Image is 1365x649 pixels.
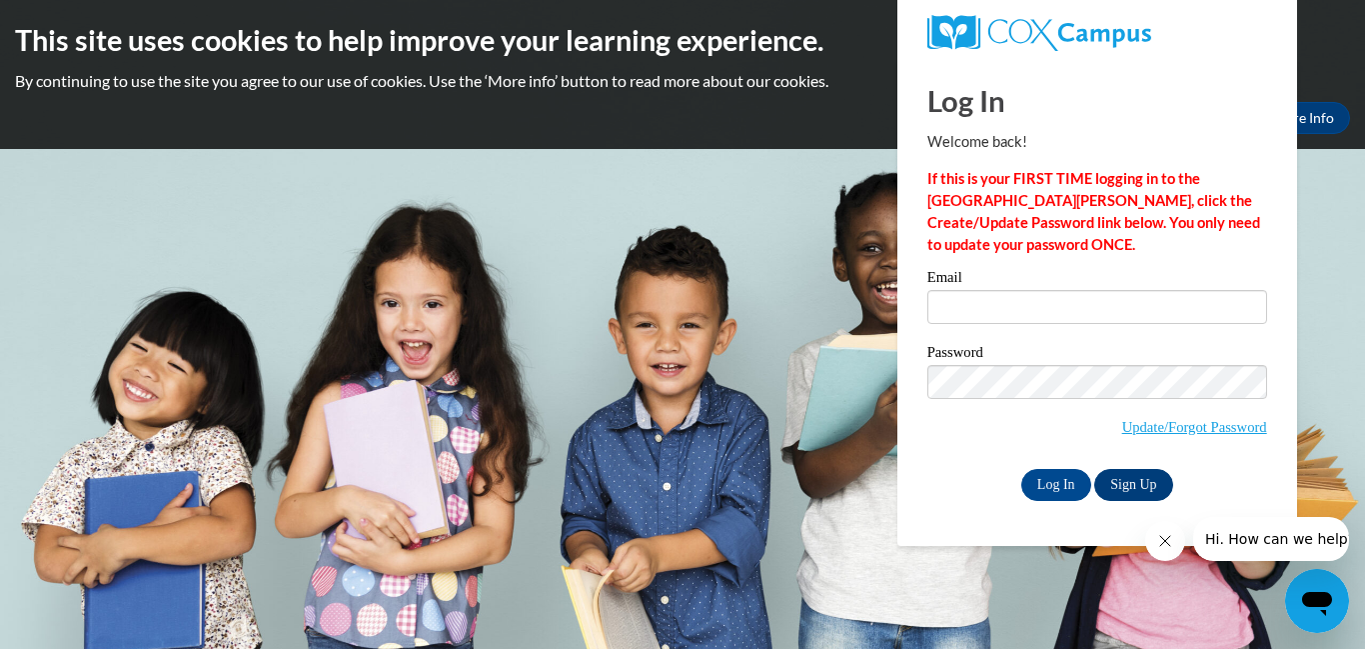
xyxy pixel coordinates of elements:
a: Update/Forgot Password [1122,419,1267,435]
h2: This site uses cookies to help improve your learning experience. [15,20,1350,60]
p: By continuing to use the site you agree to our use of cookies. Use the ‘More info’ button to read... [15,70,1350,92]
h1: Log In [927,80,1267,121]
a: More Info [1256,102,1350,134]
iframe: Button to launch messaging window [1285,569,1349,633]
span: Hi. How can we help? [12,14,162,30]
a: COX Campus [927,15,1267,51]
input: Log In [1021,469,1091,501]
label: Email [927,270,1267,290]
label: Password [927,345,1267,365]
iframe: Message from company [1193,517,1349,561]
strong: If this is your FIRST TIME logging in to the [GEOGRAPHIC_DATA][PERSON_NAME], click the Create/Upd... [927,170,1260,253]
iframe: Close message [1145,521,1185,561]
a: Sign Up [1094,469,1172,501]
p: Welcome back! [927,131,1267,153]
img: COX Campus [927,15,1151,51]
